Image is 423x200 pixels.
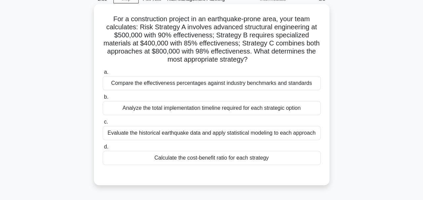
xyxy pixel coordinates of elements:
div: Evaluate the historical earthquake data and apply statistical modeling to each approach [103,126,321,140]
div: Compare the effectiveness percentages against industry benchmarks and standards [103,76,321,90]
span: a. [104,69,108,75]
div: Analyze the total implementation timeline required for each strategic option [103,101,321,115]
span: d. [104,144,108,149]
span: c. [104,119,108,125]
div: Calculate the cost-benefit ratio for each strategy [103,151,321,165]
span: b. [104,94,108,100]
h5: For a construction project in an earthquake-prone area, your team calculates: Risk Strategy A inv... [102,15,321,64]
